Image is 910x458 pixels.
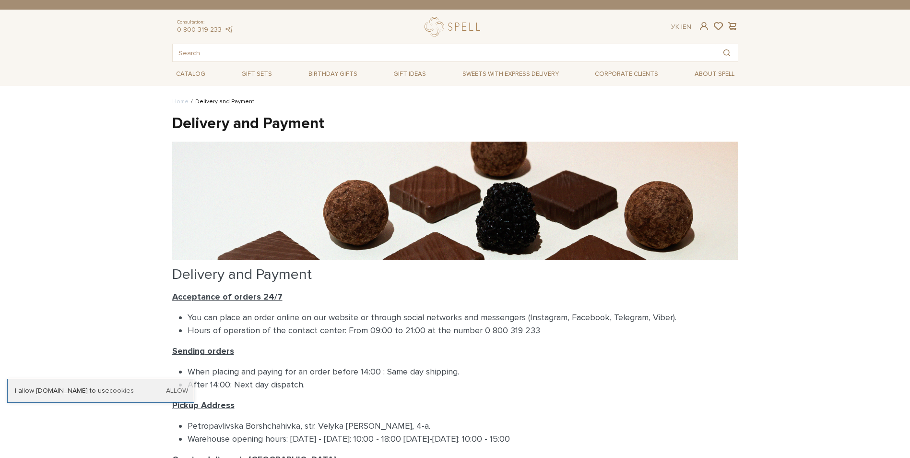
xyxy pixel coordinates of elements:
[681,23,683,31] span: |
[172,346,234,356] u: Sending orders
[305,67,361,82] span: Birthday gifts
[188,311,738,324] li: You can place an order online on our website or through social networks and messengers (Instagram...
[172,114,738,134] h1: Delivery and Payment
[188,324,738,337] li: Hours of operation of the contact center: From 09:00 to 21:00 at the number 0 800 319 233
[691,67,738,82] span: About Spell
[716,44,738,61] button: Search
[172,142,738,260] img: shokolad_3.png
[177,25,222,34] a: 0 800 319 233
[188,433,738,446] li: Warehouse opening hours: [DATE] - [DATE]: 10:00 - 18:00 [DATE]-[DATE]: 10:00 - 15:00
[459,66,563,82] a: Sweets with express delivery
[172,400,235,410] b: Pickup Address
[177,19,234,25] span: Consultation:
[8,386,194,395] div: I allow [DOMAIN_NAME] to use
[166,386,188,395] a: Allow
[172,265,312,283] span: Delivery and Payment
[172,67,209,82] span: Catalog
[172,291,283,302] b: Acceptance of orders 24/7
[109,386,134,395] a: cookies
[237,67,276,82] span: Gift sets
[172,98,189,105] a: Home
[189,97,254,106] li: Delivery and Payment
[224,25,234,34] a: telegram
[425,17,485,36] a: logo
[390,67,430,82] span: Gift ideas
[188,420,738,433] li: Petropavlivska Borshchahivka, str. Velyka [PERSON_NAME], 4-a.
[671,23,691,31] div: En
[671,23,679,31] a: Ук
[591,66,662,82] a: Corporate clients
[188,378,738,391] li: After 14:00: Next day dispatch.
[188,365,738,378] li: When placing and paying for an order before 14:00 : Same day shipping.
[173,44,716,61] input: Search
